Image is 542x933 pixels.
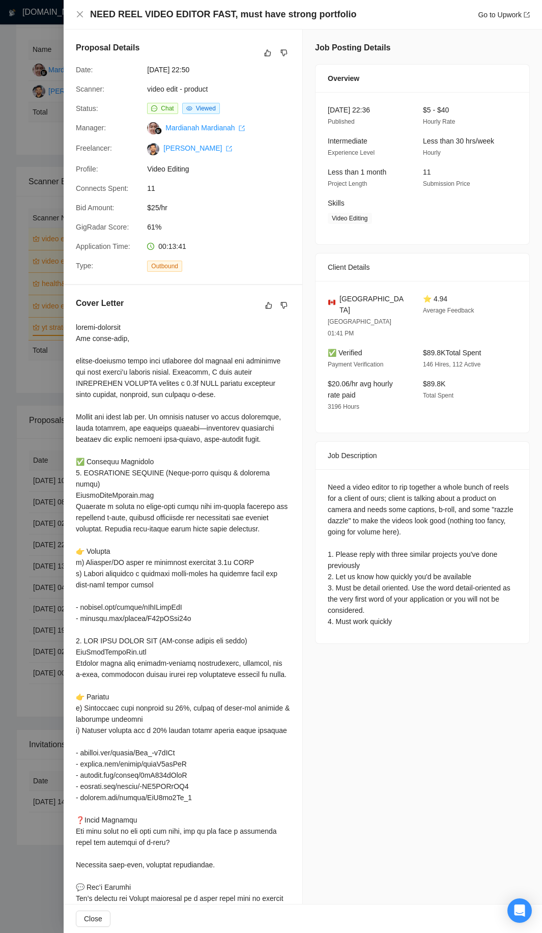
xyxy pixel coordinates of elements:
[76,911,110,927] button: Close
[328,73,359,84] span: Overview
[263,299,275,312] button: like
[328,299,335,306] img: 🇨🇦
[147,163,300,175] span: Video Editing
[76,204,115,212] span: Bid Amount:
[328,149,375,156] span: Experience Level
[328,213,372,224] span: Video Editing
[339,293,407,316] span: [GEOGRAPHIC_DATA]
[423,349,481,357] span: $89.8K Total Spent
[328,199,345,207] span: Skills
[264,49,271,57] span: like
[423,137,494,145] span: Less than 30 hrs/week
[147,261,182,272] span: Outbound
[423,168,431,176] span: 11
[76,262,93,270] span: Type:
[328,442,517,469] div: Job Description
[84,913,102,924] span: Close
[328,137,367,145] span: Intermediate
[423,118,455,125] span: Hourly Rate
[147,243,154,250] span: clock-circle
[226,146,232,152] span: export
[328,168,386,176] span: Less than 1 month
[423,380,445,388] span: $89.8K
[328,253,517,281] div: Client Details
[423,361,480,368] span: 146 Hires, 112 Active
[163,144,232,152] a: [PERSON_NAME] export
[328,349,362,357] span: ✅ Verified
[328,318,391,337] span: [GEOGRAPHIC_DATA] 01:41 PM
[165,124,245,132] a: Mardianah Mardianah export
[76,223,129,231] span: GigRadar Score:
[76,184,129,192] span: Connects Spent:
[328,180,367,187] span: Project Length
[76,165,98,173] span: Profile:
[423,307,474,314] span: Average Feedback
[76,66,93,74] span: Date:
[147,202,300,213] span: $25/hr
[76,104,98,112] span: Status:
[328,361,383,368] span: Payment Verification
[76,144,112,152] span: Freelancer:
[278,299,290,312] button: dislike
[147,221,300,233] span: 61%
[76,242,130,250] span: Application Time:
[507,898,532,923] div: Open Intercom Messenger
[328,482,517,627] div: Need a video editor to rip together a whole bunch of reels for a client of ours; client is talkin...
[76,42,139,54] h5: Proposal Details
[328,403,359,410] span: 3196 Hours
[478,11,530,19] a: Go to Upworkexport
[147,64,300,75] span: [DATE] 22:50
[147,183,300,194] span: 11
[423,106,449,114] span: $5 - $40
[524,12,530,18] span: export
[90,8,356,21] h4: NEED REEL VIDEO EDITOR FAST, must have strong portfolio
[280,49,288,57] span: dislike
[423,392,453,399] span: Total Spent
[423,149,441,156] span: Hourly
[151,105,157,111] span: message
[328,118,355,125] span: Published
[186,105,192,111] span: eye
[239,125,245,131] span: export
[155,127,162,134] img: gigradar-bm.png
[423,295,447,303] span: ⭐ 4.94
[278,47,290,59] button: dislike
[328,106,370,114] span: [DATE] 22:36
[161,105,174,112] span: Chat
[147,85,208,93] a: video edit - product
[262,47,274,59] button: like
[76,10,84,18] span: close
[196,105,216,112] span: Viewed
[423,180,470,187] span: Submission Price
[76,297,124,309] h5: Cover Letter
[76,10,84,19] button: Close
[328,380,393,399] span: $20.06/hr avg hourly rate paid
[265,301,272,309] span: like
[315,42,390,54] h5: Job Posting Details
[280,301,288,309] span: dislike
[158,242,186,250] span: 00:13:41
[147,143,159,155] img: c17AIh_ouQ017qqbpv5dMJlI87Xz-ZQrLW95avSDtJqyTu-v4YmXMF36r_-N9cmn4S
[76,85,104,93] span: Scanner:
[76,124,106,132] span: Manager:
